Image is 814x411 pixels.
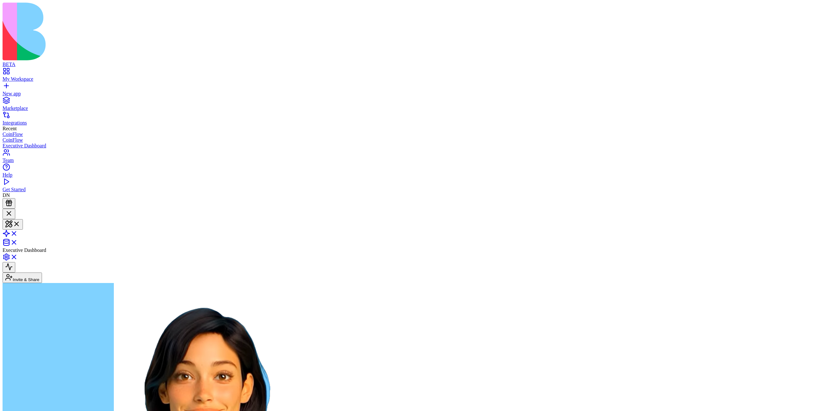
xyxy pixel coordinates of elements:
div: My Workspace [3,76,811,82]
div: Help [3,172,811,178]
a: Get Started [3,181,811,192]
span: DN [3,192,10,198]
div: Marketplace [3,105,811,111]
button: Invite & Share [3,273,42,283]
a: Team [3,152,811,163]
a: CoinFlow [3,131,811,137]
div: BETA [3,62,811,67]
a: New app [3,85,811,97]
a: Marketplace [3,100,811,111]
div: Integrations [3,120,811,126]
div: Get Started [3,187,811,192]
a: Help [3,166,811,178]
a: CoinFlow [3,137,811,143]
div: Team [3,158,811,163]
span: Recent [3,126,17,131]
a: BETA [3,56,811,67]
a: Integrations [3,114,811,126]
a: Executive Dashboard [3,143,811,149]
span: Executive Dashboard [3,247,46,253]
a: My Workspace [3,71,811,82]
div: New app [3,91,811,97]
img: logo [3,3,258,60]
